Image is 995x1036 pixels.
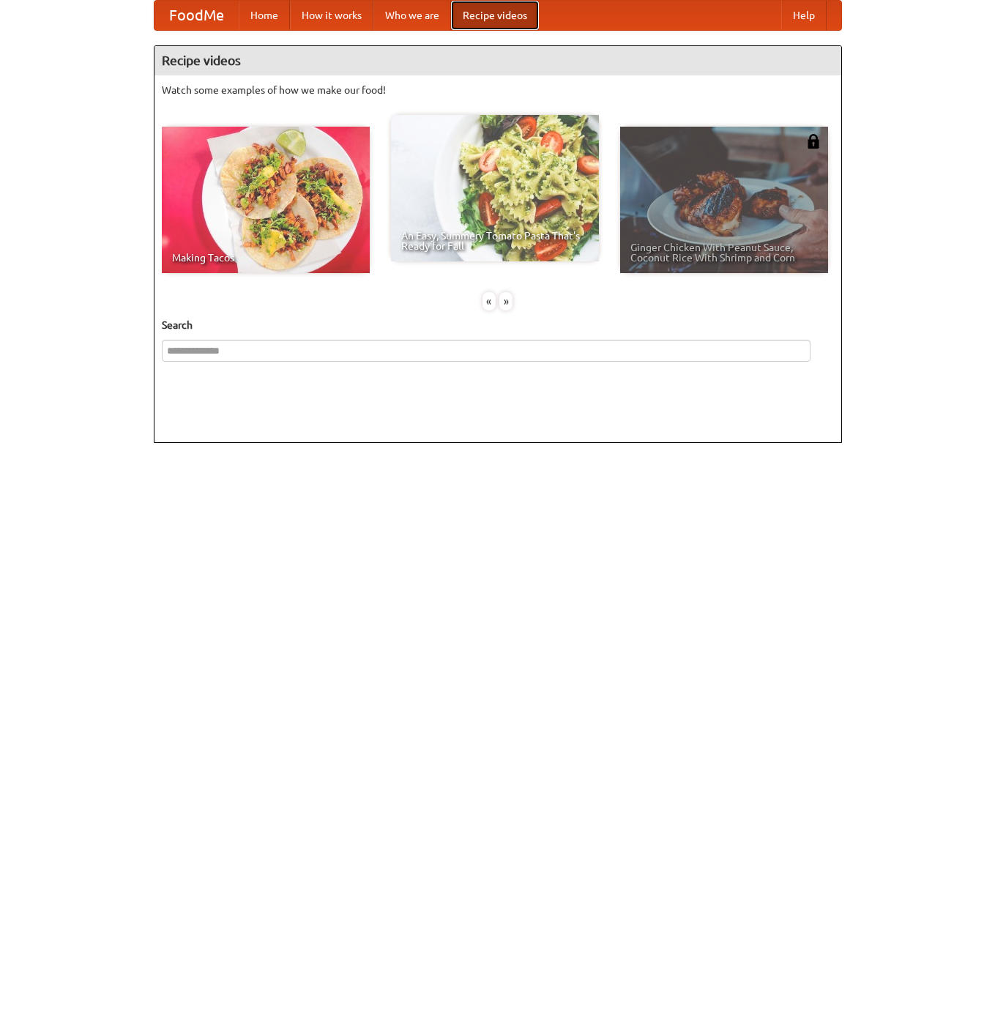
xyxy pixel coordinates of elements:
a: Home [239,1,290,30]
a: Who we are [373,1,451,30]
span: An Easy, Summery Tomato Pasta That's Ready for Fall [401,231,589,251]
a: Recipe videos [451,1,539,30]
a: An Easy, Summery Tomato Pasta That's Ready for Fall [391,115,599,261]
a: Making Tacos [162,127,370,273]
a: FoodMe [154,1,239,30]
div: » [499,292,513,310]
div: « [482,292,496,310]
span: Making Tacos [172,253,359,263]
img: 483408.png [806,134,821,149]
p: Watch some examples of how we make our food! [162,83,834,97]
h4: Recipe videos [154,46,841,75]
h5: Search [162,318,834,332]
a: Help [781,1,827,30]
a: How it works [290,1,373,30]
